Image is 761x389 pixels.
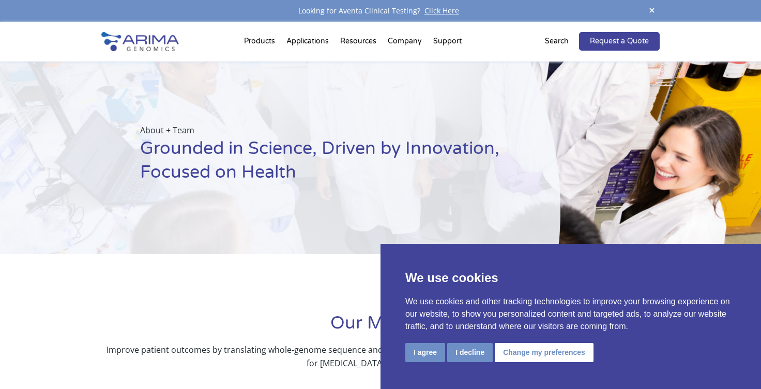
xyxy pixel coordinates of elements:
[405,295,736,333] p: We use cookies and other tracking technologies to improve your browsing experience on our website...
[495,343,593,362] button: Change my preferences
[405,343,445,362] button: I agree
[101,312,660,343] h1: Our Mission
[447,343,493,362] button: I decline
[101,32,179,51] img: Arima-Genomics-logo
[140,123,509,137] p: About + Team
[140,137,509,192] h1: Grounded in Science, Driven by Innovation, Focused on Health
[545,35,569,48] p: Search
[420,6,463,15] a: Click Here
[101,343,660,370] p: Improve patient outcomes by translating whole-genome sequence and structure information into the ...
[579,32,660,51] a: Request a Quote
[101,4,660,18] div: Looking for Aventa Clinical Testing?
[405,269,736,287] p: We use cookies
